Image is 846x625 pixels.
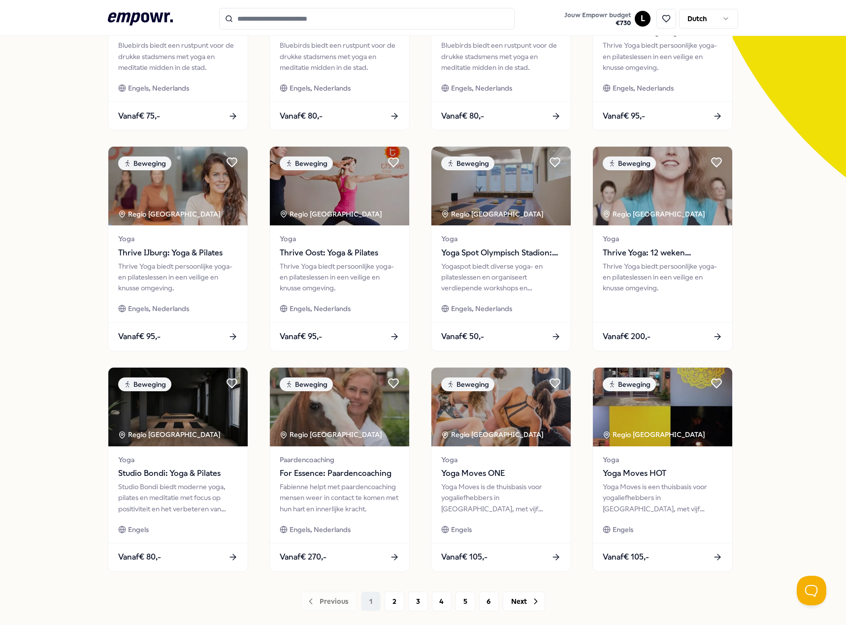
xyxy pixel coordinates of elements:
[219,8,515,30] input: Search for products, categories or subcategories
[441,467,561,480] span: Yoga Moves ONE
[118,233,238,244] span: Yoga
[385,592,404,611] button: 2
[479,592,499,611] button: 6
[564,11,631,19] span: Jouw Empowr budget
[603,247,722,259] span: Thrive Yoga: 12 weken zwangerschapsyoga
[280,110,323,123] span: Vanaf € 80,-
[593,147,732,225] img: package image
[280,481,399,514] div: Fabienne helpt met paardencoaching mensen weer in contact te komen met hun hart en innerlijke kra...
[603,209,707,219] div: Regio [GEOGRAPHIC_DATA]
[280,261,399,294] div: Thrive Yoga biedt persoonlijke yoga- en pilateslessen in een veilige en knusse omgeving.
[562,9,633,29] button: Jouw Empowr budget€730
[108,147,248,225] img: package image
[270,368,409,446] img: package image
[441,209,545,219] div: Regio [GEOGRAPHIC_DATA]
[441,110,484,123] span: Vanaf € 80,-
[280,551,326,563] span: Vanaf € 270,-
[280,209,384,219] div: Regio [GEOGRAPHIC_DATA]
[592,146,733,351] a: package imageBewegingRegio [GEOGRAPHIC_DATA] YogaThrive Yoga: 12 weken zwangerschapsyogaThrive Yo...
[432,592,452,611] button: 4
[603,233,722,244] span: Yoga
[108,367,248,572] a: package imageBewegingRegio [GEOGRAPHIC_DATA] YogaStudio Bondi: Yoga & PilatesStudio Bondi biedt m...
[118,481,238,514] div: Studio Bondi biedt moderne yoga, pilates en meditatie met focus op positiviteit en het verbeteren...
[280,377,333,391] div: Beweging
[441,551,488,563] span: Vanaf € 105,-
[603,110,645,123] span: Vanaf € 95,-
[118,40,238,73] div: Bluebirds biedt een rustpunt voor de drukke stadsmens met yoga en meditatie midden in de stad.
[270,147,409,225] img: package image
[269,146,410,351] a: package imageBewegingRegio [GEOGRAPHIC_DATA] YogaThrive Oost: Yoga & PilatesThrive Yoga biedt per...
[128,303,189,314] span: Engels, Nederlands
[593,368,732,446] img: package image
[269,367,410,572] a: package imageBewegingRegio [GEOGRAPHIC_DATA] PaardencoachingFor Essence: PaardencoachingFabienne ...
[118,156,171,170] div: Beweging
[603,551,649,563] span: Vanaf € 105,-
[408,592,428,611] button: 3
[613,83,674,94] span: Engels, Nederlands
[118,209,222,219] div: Regio [GEOGRAPHIC_DATA]
[280,40,399,73] div: Bluebirds biedt een rustpunt voor de drukke stadsmens met yoga en meditatie midden in de stad.
[290,524,351,535] span: Engels, Nederlands
[280,467,399,480] span: For Essence: Paardencoaching
[441,481,561,514] div: Yoga Moves is de thuisbasis voor yogaliefhebbers in [GEOGRAPHIC_DATA], met vijf studio’s versprei...
[456,592,475,611] button: 5
[431,368,571,446] img: package image
[280,429,384,440] div: Regio [GEOGRAPHIC_DATA]
[441,377,494,391] div: Beweging
[280,454,399,465] span: Paardencoaching
[441,454,561,465] span: Yoga
[118,330,161,343] span: Vanaf € 95,-
[441,40,561,73] div: Bluebirds biedt een rustpunt voor de drukke stadsmens met yoga en meditatie midden in de stad.
[290,83,351,94] span: Engels, Nederlands
[108,146,248,351] a: package imageBewegingRegio [GEOGRAPHIC_DATA] YogaThrive IJburg: Yoga & PilatesThrive Yoga biedt p...
[118,247,238,259] span: Thrive IJburg: Yoga & Pilates
[441,247,561,259] span: Yoga Spot Olympisch Stadion: Yoga & Pilates
[603,40,722,73] div: Thrive Yoga biedt persoonlijke yoga- en pilateslessen in een veilige en knusse omgeving.
[280,156,333,170] div: Beweging
[441,429,545,440] div: Regio [GEOGRAPHIC_DATA]
[441,261,561,294] div: Yogaspot biedt diverse yoga- en pilateslessen en organiseert verdiepende workshops en cursussen.
[613,524,633,535] span: Engels
[603,454,722,465] span: Yoga
[431,146,571,351] a: package imageBewegingRegio [GEOGRAPHIC_DATA] YogaYoga Spot Olympisch Stadion: Yoga & PilatesYogas...
[603,330,651,343] span: Vanaf € 200,-
[603,481,722,514] div: Yoga Moves is een thuisbasis voor yogaliefhebbers in [GEOGRAPHIC_DATA], met vijf studio’s verspre...
[128,83,189,94] span: Engels, Nederlands
[431,367,571,572] a: package imageBewegingRegio [GEOGRAPHIC_DATA] YogaYoga Moves ONEYoga Moves is de thuisbasis voor y...
[451,83,512,94] span: Engels, Nederlands
[118,110,160,123] span: Vanaf € 75,-
[290,303,351,314] span: Engels, Nederlands
[797,576,826,605] iframe: Help Scout Beacon - Open
[280,247,399,259] span: Thrive Oost: Yoga & Pilates
[451,303,512,314] span: Engels, Nederlands
[603,261,722,294] div: Thrive Yoga biedt persoonlijke yoga- en pilateslessen in een veilige en knusse omgeving.
[441,330,484,343] span: Vanaf € 50,-
[128,524,149,535] span: Engels
[118,454,238,465] span: Yoga
[603,377,656,391] div: Beweging
[503,592,545,611] button: Next
[592,367,733,572] a: package imageBewegingRegio [GEOGRAPHIC_DATA] YogaYoga Moves HOTYoga Moves is een thuisbasis voor ...
[118,429,222,440] div: Regio [GEOGRAPHIC_DATA]
[431,147,571,225] img: package image
[451,524,472,535] span: Engels
[603,156,656,170] div: Beweging
[118,377,171,391] div: Beweging
[603,429,707,440] div: Regio [GEOGRAPHIC_DATA]
[564,19,631,27] span: € 730
[441,233,561,244] span: Yoga
[118,467,238,480] span: Studio Bondi: Yoga & Pilates
[280,330,322,343] span: Vanaf € 95,-
[108,368,248,446] img: package image
[441,156,494,170] div: Beweging
[635,11,651,27] button: L
[603,467,722,480] span: Yoga Moves HOT
[118,551,161,563] span: Vanaf € 80,-
[560,8,635,29] a: Jouw Empowr budget€730
[280,233,399,244] span: Yoga
[118,261,238,294] div: Thrive Yoga biedt persoonlijke yoga- en pilateslessen in een veilige en knusse omgeving.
